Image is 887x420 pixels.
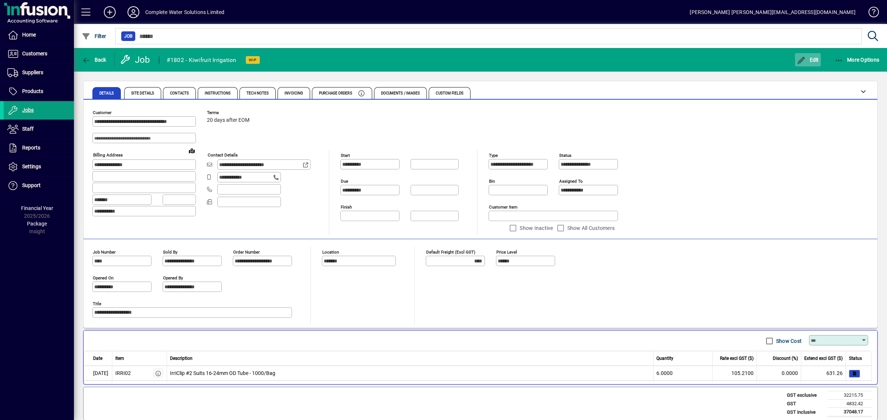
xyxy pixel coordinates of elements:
span: Discount (%) [773,355,798,362]
span: Site Details [131,92,154,95]
span: 20 days after EOM [207,117,249,123]
span: Customers [22,51,47,56]
span: Documents / Images [381,92,420,95]
div: [PERSON_NAME] [PERSON_NAME][EMAIL_ADDRESS][DOMAIN_NAME] [690,6,856,18]
mat-label: Status [559,153,571,158]
label: Show Cost [775,337,802,345]
span: Details [99,92,114,95]
button: Add [98,6,122,19]
button: More Options [833,53,881,66]
div: Complete Water Solutions Limited [145,6,225,18]
mat-label: Finish [341,204,352,210]
span: Edit [797,57,819,63]
td: 4832.42 [827,399,872,408]
a: Staff [4,120,74,138]
span: Back [82,57,106,63]
span: Item [115,355,124,362]
mat-label: Job number [93,249,116,255]
mat-label: Bin [489,179,495,184]
a: Settings [4,158,74,176]
a: Home [4,26,74,44]
span: Description [170,355,193,362]
span: Terms [207,110,251,115]
span: Staff [22,126,34,132]
span: Instructions [205,92,231,95]
a: Customers [4,45,74,63]
td: 8.0000 [653,381,713,395]
td: 105.2100 [713,366,757,381]
span: Job [124,32,132,40]
td: 816.48 [801,381,846,395]
a: Products [4,82,74,101]
div: IRRI02 [115,369,131,377]
mat-label: Customer [93,110,112,115]
td: IrriClip #2 Suits 16-24mm OD Tube - 1000/Bag [167,366,654,381]
span: Date [93,355,102,362]
button: Edit [795,53,821,66]
td: GST inclusive [783,408,827,417]
mat-label: Default Freight (excl GST) [426,249,475,255]
span: Quantity [656,355,673,362]
a: Suppliers [4,63,74,82]
td: [DATE] [84,381,112,395]
td: IrriClip #3 Suits 24-32mm OD Tube - 500/Bag [167,381,654,395]
mat-label: Title [93,301,101,306]
td: 6.0000 [653,366,713,381]
td: 631.26 [801,366,846,381]
span: Jobs [22,107,34,113]
td: GST [783,399,827,408]
div: #1802 - Kiwifruit Irrigation [167,54,237,66]
app-page-header-button: Back [74,53,115,66]
td: [DATE] [84,366,112,381]
td: 0.0000 [757,366,801,381]
span: Reports [22,145,40,151]
span: Rate excl GST ($) [720,355,754,362]
span: Support [22,182,41,188]
mat-label: Opened by [163,275,183,280]
span: More Options [835,57,880,63]
td: 37048.17 [827,408,872,417]
span: Financial Year [21,205,53,211]
td: 102.0600 [713,381,757,395]
span: Purchase Orders [319,92,352,95]
span: Custom Fields [436,92,463,95]
a: Reports [4,139,74,157]
a: Support [4,176,74,195]
span: Status [849,355,862,362]
span: Invoicing [285,92,303,95]
span: Contacts [170,92,189,95]
mat-label: Opened On [93,275,113,280]
span: WIP [249,58,257,62]
button: Filter [80,30,108,43]
span: Settings [22,163,41,169]
a: View on map [186,145,198,156]
mat-label: Due [341,179,348,184]
a: Knowledge Base [863,1,878,25]
span: Suppliers [22,69,43,75]
mat-label: Location [322,249,339,255]
span: Filter [82,33,106,39]
mat-label: Order number [233,249,260,255]
mat-label: Assigned to [559,179,583,184]
span: Home [22,32,36,38]
button: Profile [122,6,145,19]
span: Extend excl GST ($) [804,355,843,362]
td: 32215.75 [827,391,872,400]
span: Tech Notes [247,92,269,95]
button: Back [80,53,108,66]
mat-label: Type [489,153,498,158]
div: Job [120,54,152,66]
td: 0.0000 [757,381,801,395]
mat-label: Price Level [496,249,517,255]
mat-label: Sold by [163,249,177,255]
span: Products [22,88,43,94]
mat-label: Customer Item [489,204,517,210]
mat-label: Start [341,153,350,158]
span: Package [27,221,47,227]
td: GST exclusive [783,391,827,400]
